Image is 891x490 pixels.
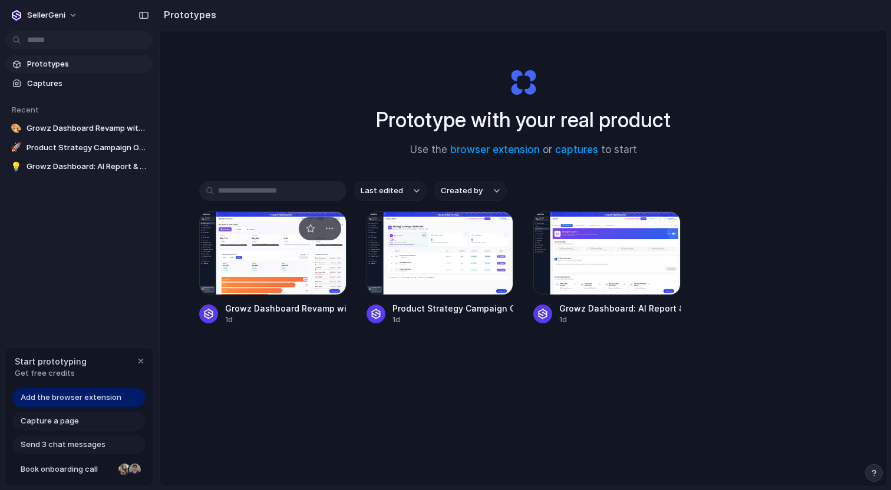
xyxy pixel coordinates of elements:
span: Send 3 chat messages [21,439,105,451]
span: Product Strategy Campaign Overview [27,142,148,154]
h2: Prototypes [159,8,216,22]
a: Book onboarding call [12,460,146,479]
div: Growz Dashboard Revamp with shadcn-ui [225,302,346,314]
a: Product Strategy Campaign OverviewProduct Strategy Campaign Overview1d [367,211,514,325]
span: Captures [27,78,148,90]
div: Growz Dashboard: AI Report & Alerts Section [559,302,681,314]
a: Growz Dashboard: AI Report & Alerts SectionGrowz Dashboard: AI Report & Alerts Section1d [533,211,681,325]
span: Growz Dashboard Revamp with shadcn-ui [27,122,148,134]
div: Product Strategy Campaign Overview [392,302,514,314]
span: Recent [12,105,39,114]
div: Christian Iacullo [128,462,142,476]
button: SellerGeni [6,6,84,25]
span: Start prototyping [15,355,87,367]
button: Last edited [354,181,427,201]
a: Prototypes [6,55,153,73]
a: 💡Growz Dashboard: AI Report & Alerts Section [6,158,153,176]
div: 💡 [11,161,22,173]
div: 1d [559,314,681,325]
span: Capture a page [21,415,79,427]
span: Prototypes [27,58,148,70]
span: Get free credits [15,367,87,379]
a: 🎨Growz Dashboard Revamp with shadcn-ui [6,120,153,137]
span: Add the browser extension [21,392,121,403]
span: Last edited [361,185,403,197]
div: 1d [225,314,346,325]
span: Growz Dashboard: AI Report & Alerts Section [27,161,148,173]
div: Nicole Kubica [117,462,131,476]
h1: Prototype with your real product [376,104,671,135]
a: 🚀Product Strategy Campaign Overview [6,139,153,157]
a: Growz Dashboard Revamp with shadcn-uiGrowz Dashboard Revamp with shadcn-ui1d [199,211,346,325]
a: Captures [6,75,153,92]
div: 🚀 [11,142,22,154]
span: Book onboarding call [21,463,114,475]
button: Created by [434,181,507,201]
div: 🎨 [11,122,22,134]
span: Created by [441,185,483,197]
a: captures [555,144,598,155]
div: 1d [392,314,514,325]
span: Use the or to start [410,143,637,158]
span: SellerGeni [27,9,65,21]
a: browser extension [450,144,540,155]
